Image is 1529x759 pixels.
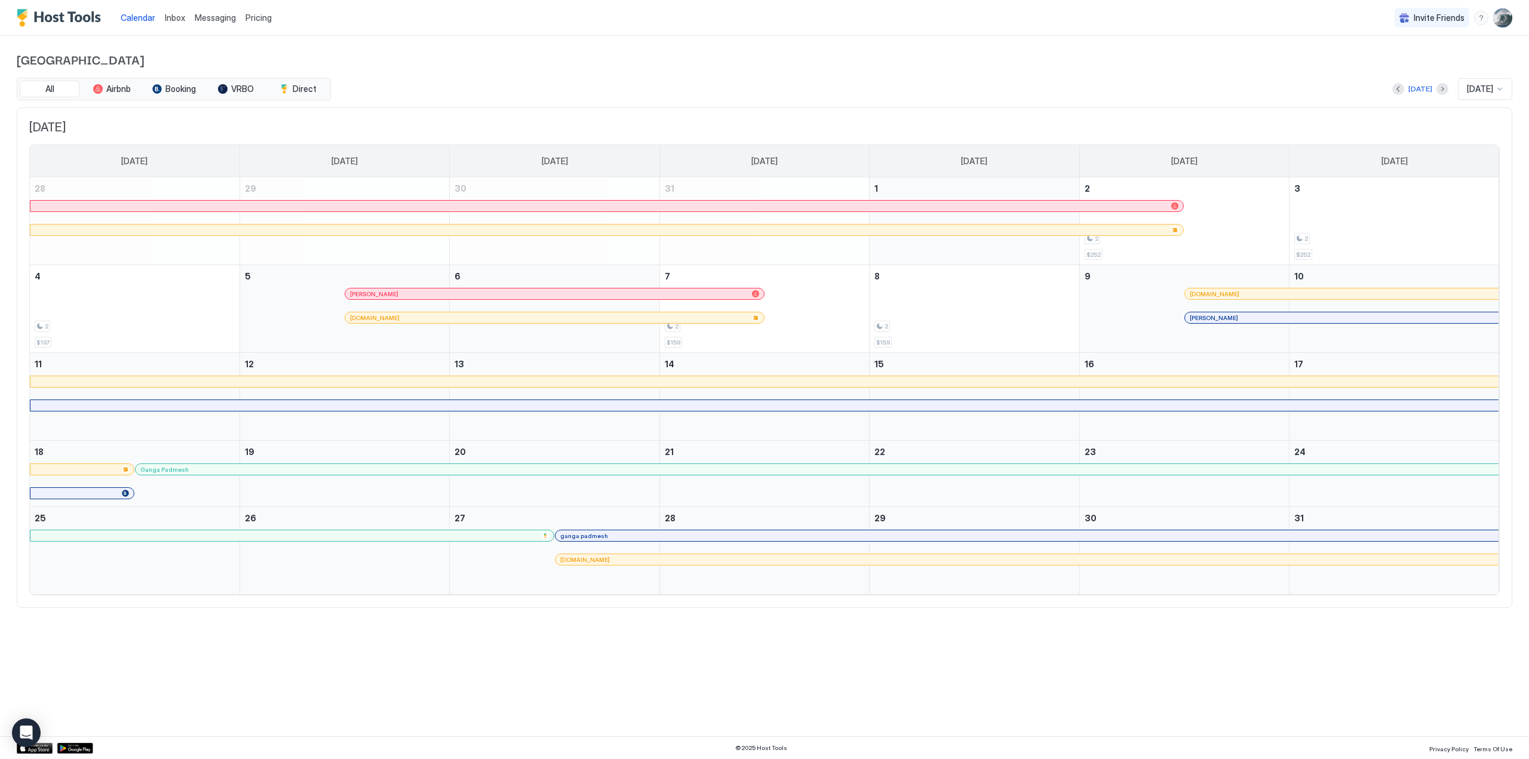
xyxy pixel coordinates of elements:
[455,271,460,281] span: 6
[450,177,659,265] td: December 30, 2025
[874,271,880,281] span: 8
[245,513,256,523] span: 26
[675,322,678,330] span: 2
[165,11,185,24] a: Inbox
[1289,353,1499,375] a: January 17, 2026
[1190,290,1239,298] span: [DOMAIN_NAME]
[1079,507,1289,595] td: January 30, 2026
[1294,271,1304,281] span: 10
[1436,83,1448,95] button: Next month
[660,507,869,529] a: January 28, 2026
[240,507,449,595] td: January 26, 2026
[245,183,256,193] span: 29
[450,441,659,463] a: January 20, 2026
[240,177,449,265] td: December 29, 2025
[30,441,240,507] td: January 18, 2026
[17,743,53,754] a: App Store
[1473,742,1512,754] a: Terms Of Use
[560,532,608,540] span: ganga padmesh
[240,441,449,463] a: January 19, 2026
[1289,177,1499,265] td: January 3, 2026
[240,265,449,353] td: January 5, 2026
[560,556,1494,564] div: [DOMAIN_NAME]
[885,322,888,330] span: 2
[1467,84,1493,94] span: [DATE]
[245,359,254,369] span: 12
[735,744,787,752] span: © 2025 Host Tools
[1085,271,1091,281] span: 9
[659,507,869,595] td: January 28, 2026
[1085,183,1090,193] span: 2
[450,177,659,199] a: December 30, 2025
[876,339,890,346] span: $159
[1289,353,1499,441] td: January 17, 2026
[660,265,869,287] a: January 7, 2026
[870,441,1079,507] td: January 22, 2026
[665,359,674,369] span: 14
[245,447,254,457] span: 19
[870,353,1079,441] td: January 15, 2026
[1079,265,1289,353] td: January 9, 2026
[30,507,240,595] td: January 25, 2026
[874,447,885,457] span: 22
[659,177,869,265] td: December 31, 2025
[140,466,1494,474] div: Ganga Padmesh
[45,322,48,330] span: 2
[165,13,185,23] span: Inbox
[660,441,869,463] a: January 21, 2026
[455,447,466,457] span: 20
[1080,265,1289,287] a: January 9, 2026
[455,513,465,523] span: 27
[121,156,148,167] span: [DATE]
[1294,447,1306,457] span: 24
[665,447,674,457] span: 21
[450,353,659,375] a: January 13, 2026
[450,265,659,287] a: January 6, 2026
[455,359,464,369] span: 13
[36,339,50,346] span: $197
[530,145,580,177] a: Tuesday
[1080,353,1289,375] a: January 16, 2026
[660,177,869,199] a: December 31, 2025
[1289,177,1499,199] a: January 3, 2026
[30,177,240,199] a: December 28, 2025
[206,81,266,97] button: VRBO
[240,441,449,507] td: January 19, 2026
[20,81,79,97] button: All
[140,466,189,474] span: Ganga Padmesh
[17,78,331,100] div: tab-group
[245,13,272,23] span: Pricing
[665,183,674,193] span: 31
[1429,745,1469,752] span: Privacy Policy
[665,271,670,281] span: 7
[870,177,1079,265] td: January 1, 2026
[106,84,131,94] span: Airbnb
[1392,83,1404,95] button: Previous month
[1429,742,1469,754] a: Privacy Policy
[1493,8,1512,27] div: User profile
[1289,507,1499,595] td: January 31, 2026
[455,183,466,193] span: 30
[1085,447,1096,457] span: 23
[240,507,449,529] a: January 26, 2026
[1080,177,1289,199] a: January 2, 2026
[30,265,240,287] a: January 4, 2026
[450,507,659,595] td: January 27, 2026
[35,513,46,523] span: 25
[144,81,204,97] button: Booking
[268,81,328,97] button: Direct
[1079,177,1289,265] td: January 2, 2026
[350,290,759,298] div: [PERSON_NAME]
[1086,251,1101,259] span: $252
[949,145,999,177] a: Thursday
[870,177,1079,199] a: January 1, 2026
[1296,251,1310,259] span: $252
[1079,353,1289,441] td: January 16, 2026
[30,177,240,265] td: December 28, 2025
[870,353,1079,375] a: January 15, 2026
[961,156,987,167] span: [DATE]
[1190,314,1238,322] span: [PERSON_NAME]
[57,743,93,754] a: Google Play Store
[450,265,659,353] td: January 6, 2026
[240,265,449,287] a: January 5, 2026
